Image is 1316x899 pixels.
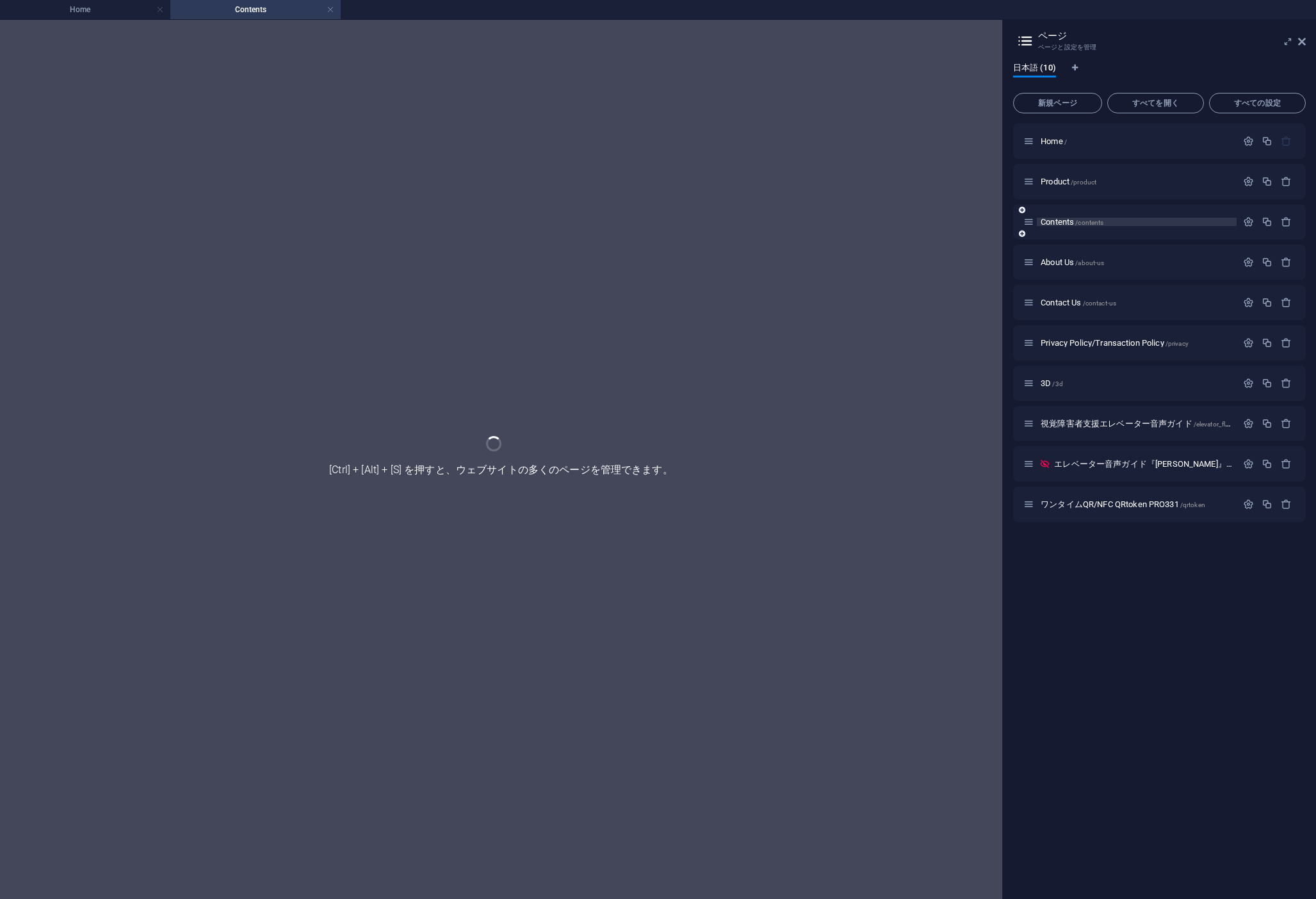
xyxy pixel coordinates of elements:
div: 複製 [1262,418,1272,429]
div: 削除 [1281,297,1292,308]
span: 日本語 (10) [1013,60,1056,78]
span: すべての設定 [1215,99,1300,107]
div: Home/ [1037,137,1237,145]
h4: Contents [170,3,341,17]
div: Product/product [1037,177,1237,186]
div: 設定 [1243,418,1254,429]
span: クリックしてページを開く [1041,257,1104,267]
span: クリックしてページを開く [1041,499,1205,509]
div: Contents/contents [1037,218,1237,226]
div: 削除 [1281,337,1292,348]
div: 設定 [1243,458,1254,469]
div: 削除 [1281,499,1292,510]
div: 開始ページは削除できません [1281,136,1292,147]
span: クリックしてページを開く [1041,217,1103,227]
div: 3D/3d [1037,379,1237,387]
span: クリックしてページを開く [1041,298,1116,307]
div: 設定 [1243,378,1254,389]
div: 複製 [1262,297,1272,308]
div: 設定 [1243,176,1254,187]
button: 新規ページ [1013,93,1102,113]
div: 複製 [1262,378,1272,389]
div: 設定 [1243,136,1254,147]
div: 削除 [1281,176,1292,187]
div: 複製 [1262,337,1272,348]
span: /product [1071,179,1096,186]
div: 複製 [1262,499,1272,510]
div: ワンタイムQR/NFC QRtoken PRO331/qrtoken [1037,500,1237,508]
div: 言語タブ [1013,63,1306,88]
span: クリックしてページを開く [1041,177,1096,186]
div: 視覚障害者支援エレベーター音声ガイド/elevator_floor_voice_guidance_gear [1037,419,1237,428]
div: 設定 [1243,257,1254,268]
span: クリックしてページを開く [1041,378,1063,388]
div: Contact Us/contact-us [1037,298,1237,307]
div: 複製 [1262,458,1272,469]
span: /contact-us [1083,300,1117,307]
div: 設定 [1243,297,1254,308]
div: 削除 [1281,257,1292,268]
span: /about-us [1075,259,1104,266]
div: 複製 [1262,216,1272,227]
h3: ページと設定を管理 [1038,42,1280,53]
span: クリックしてページを開く [1054,459,1308,469]
span: /3d [1052,380,1062,387]
h2: ページ [1038,30,1306,42]
span: / [1064,138,1067,145]
button: すべてを開く [1107,93,1204,113]
div: Privacy Policy/Transaction Policy/privacy [1037,339,1237,347]
div: 複製 [1262,136,1272,147]
button: すべての設定 [1209,93,1306,113]
span: /qrtoken [1180,501,1205,508]
span: /elevator_floor_voice_guidance_gear [1194,421,1300,428]
div: 設定 [1243,216,1254,227]
div: エレベーター音声ガイド『[PERSON_NAME]』標準音声一覧 [1050,460,1237,468]
span: クリックしてページを開く [1041,136,1067,146]
div: 削除 [1281,458,1292,469]
div: About Us/about-us [1037,258,1237,266]
div: 複製 [1262,257,1272,268]
div: 削除 [1281,418,1292,429]
span: すべてを開く [1113,99,1198,107]
span: 新規ページ [1019,99,1096,107]
span: /contents [1075,219,1103,226]
span: クリックしてページを開く [1041,419,1299,428]
span: クリックしてページを開く [1041,338,1189,348]
span: /privacy [1166,340,1189,347]
div: 削除 [1281,378,1292,389]
div: 設定 [1243,499,1254,510]
div: 複製 [1262,176,1272,187]
div: 削除 [1281,216,1292,227]
div: 設定 [1243,337,1254,348]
